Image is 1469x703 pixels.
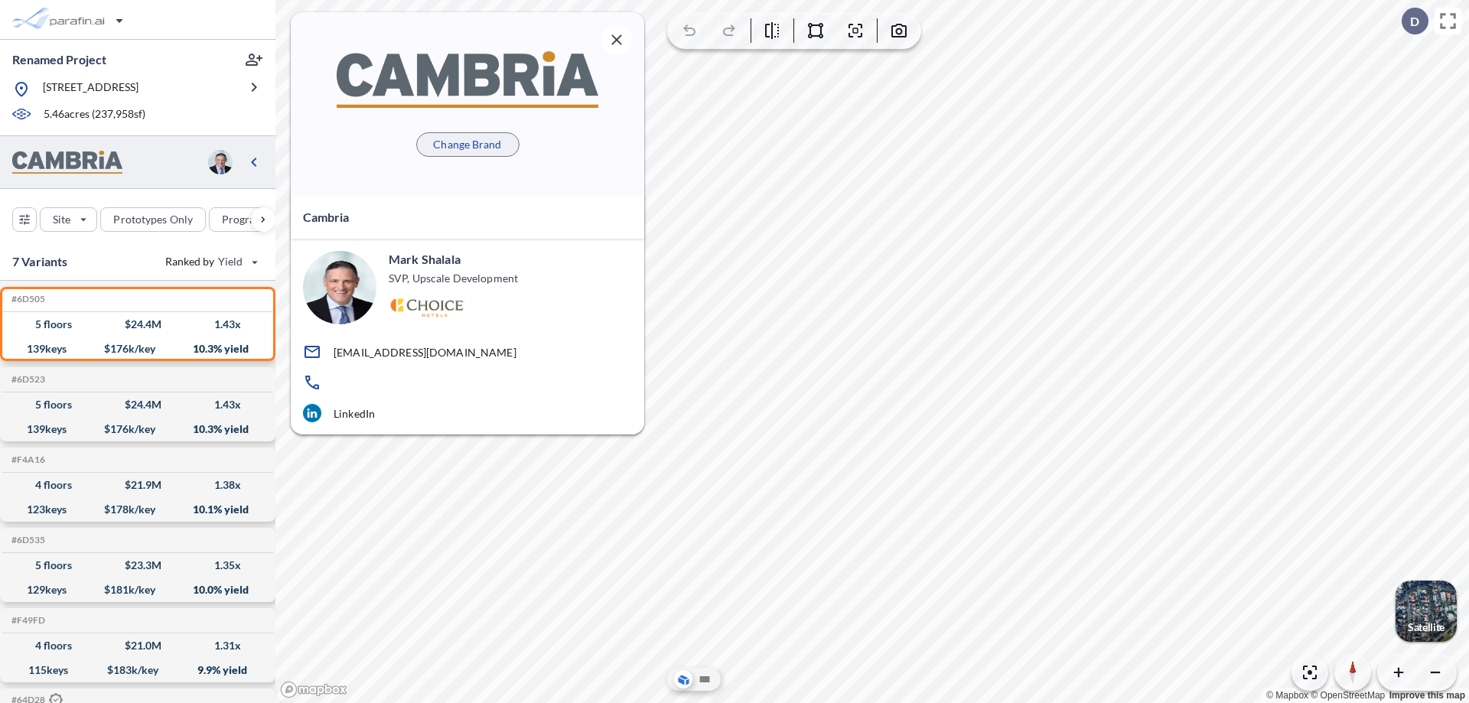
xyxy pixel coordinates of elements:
[40,207,97,232] button: Site
[8,535,45,545] h5: Click to copy the code
[1396,581,1457,642] button: Switcher ImageSatellite
[222,212,265,227] p: Program
[303,343,632,361] a: [EMAIL_ADDRESS][DOMAIN_NAME]
[1311,690,1385,701] a: OpenStreetMap
[337,51,598,107] img: BrandImage
[153,249,268,274] button: Ranked by Yield
[8,294,45,304] h5: Click to copy the code
[8,615,45,626] h5: Click to copy the code
[12,252,68,271] p: 7 Variants
[1408,621,1445,633] p: Satellite
[209,207,292,232] button: Program
[1266,690,1308,701] a: Mapbox
[12,51,106,68] p: Renamed Project
[695,670,714,688] button: Site Plan
[43,80,138,99] p: [STREET_ADDRESS]
[44,106,145,123] p: 5.46 acres ( 237,958 sf)
[389,298,464,317] img: Logo
[8,454,45,465] h5: Click to copy the code
[100,207,206,232] button: Prototypes Only
[303,404,632,422] a: LinkedIn
[218,254,243,269] span: Yield
[674,670,692,688] button: Aerial View
[53,212,70,227] p: Site
[416,132,520,157] button: Change Brand
[303,208,349,226] p: Cambria
[389,251,461,268] p: Mark Shalala
[433,137,501,152] p: Change Brand
[389,271,518,286] p: SVP, Upscale Development
[208,150,233,174] img: user logo
[303,251,376,324] img: user logo
[12,151,122,174] img: BrandImage
[8,374,45,385] h5: Click to copy the code
[334,346,516,359] p: [EMAIL_ADDRESS][DOMAIN_NAME]
[1389,690,1465,701] a: Improve this map
[1410,15,1419,28] p: D
[280,681,347,698] a: Mapbox homepage
[113,212,193,227] p: Prototypes Only
[334,407,375,420] p: LinkedIn
[1396,581,1457,642] img: Switcher Image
